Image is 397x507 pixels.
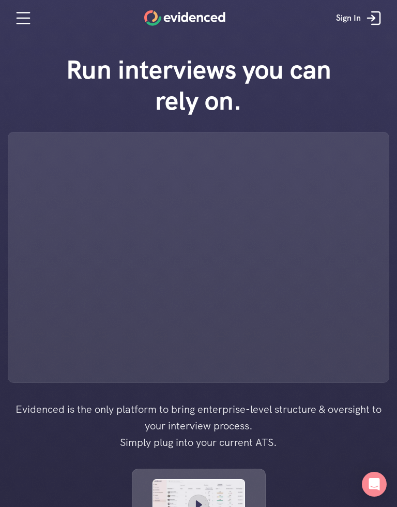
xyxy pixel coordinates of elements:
div: Open Intercom Messenger [362,472,387,497]
a: Sign In [328,3,392,34]
h4: Evidenced is the only platform to bring enterprise-level structure & oversight to your interview ... [10,401,387,451]
h1: Run interviews you can rely on. [51,54,346,116]
a: Home [144,10,225,26]
p: Sign In [336,11,361,25]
